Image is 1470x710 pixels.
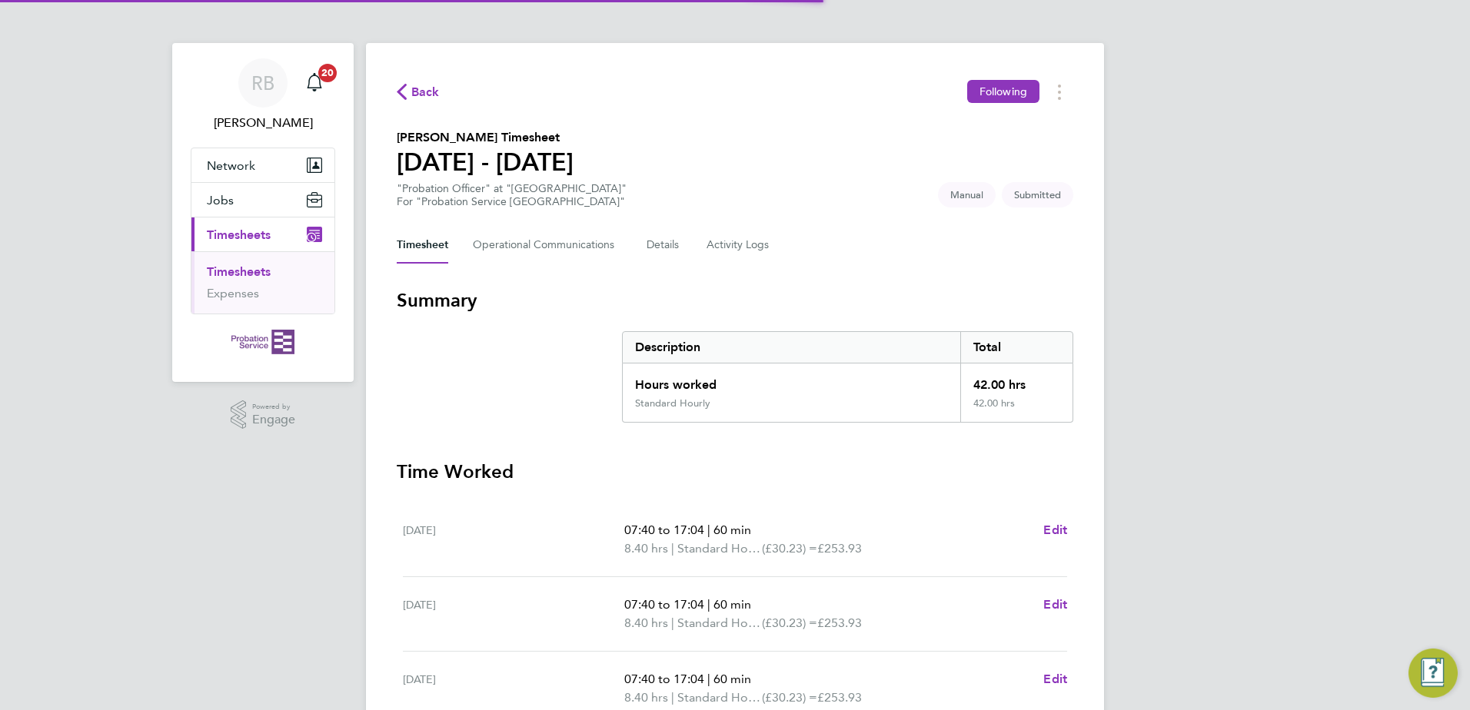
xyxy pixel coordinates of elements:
[624,597,704,612] span: 07:40 to 17:04
[207,193,234,207] span: Jobs
[1043,523,1067,537] span: Edit
[671,615,674,630] span: |
[624,672,704,686] span: 07:40 to 17:04
[624,541,668,556] span: 8.40 hrs
[707,227,771,264] button: Activity Logs
[938,182,996,207] span: This timesheet was manually created.
[403,596,624,632] div: [DATE]
[1043,596,1067,614] a: Edit
[252,413,295,426] span: Engage
[713,523,751,537] span: 60 min
[473,227,622,264] button: Operational Communications
[713,672,751,686] span: 60 min
[207,227,271,242] span: Timesheets
[1002,182,1073,207] span: This timesheet is Submitted.
[397,288,1073,313] h3: Summary
[762,615,817,630] span: (£30.23) =
[172,43,354,382] nav: Main navigation
[397,128,574,147] h2: [PERSON_NAME] Timesheet
[967,80,1039,103] button: Following
[671,541,674,556] span: |
[318,64,337,82] span: 20
[817,690,862,705] span: £253.93
[207,264,271,279] a: Timesheets
[671,690,674,705] span: |
[231,400,296,430] a: Powered byEngage
[411,83,440,101] span: Back
[624,690,668,705] span: 8.40 hrs
[817,541,862,556] span: £253.93
[635,397,710,410] div: Standard Hourly
[677,539,762,558] span: Standard Hourly
[191,330,335,354] a: Go to home page
[707,672,710,686] span: |
[1408,649,1458,698] button: Engage Resource Center
[707,523,710,537] span: |
[397,227,448,264] button: Timesheet
[191,217,334,251] button: Timesheets
[1043,597,1067,612] span: Edit
[191,183,334,217] button: Jobs
[960,363,1073,397] div: 42.00 hrs
[403,521,624,558] div: [DATE]
[762,690,817,705] span: (£30.23) =
[817,615,862,630] span: £253.93
[191,148,334,182] button: Network
[397,460,1073,484] h3: Time Worked
[299,58,330,108] a: 20
[979,85,1027,98] span: Following
[397,147,574,177] h1: [DATE] - [DATE]
[624,523,704,537] span: 07:40 to 17:04
[622,331,1073,423] div: Summary
[251,73,274,93] span: RB
[677,614,762,632] span: Standard Hourly
[403,670,624,707] div: [DATE]
[713,597,751,612] span: 60 min
[647,227,682,264] button: Details
[191,114,335,132] span: Rebecca Barder
[677,688,762,707] span: Standard Hourly
[623,332,960,363] div: Description
[762,541,817,556] span: (£30.23) =
[960,332,1073,363] div: Total
[207,158,255,173] span: Network
[707,597,710,612] span: |
[397,182,627,208] div: "Probation Officer" at "[GEOGRAPHIC_DATA]"
[1043,670,1067,688] a: Edit
[207,286,259,300] a: Expenses
[1046,80,1073,104] button: Timesheets Menu
[397,82,440,101] button: Back
[397,195,627,208] div: For "Probation Service [GEOGRAPHIC_DATA]"
[191,58,335,132] a: RB[PERSON_NAME]
[623,363,960,397] div: Hours worked
[1043,672,1067,686] span: Edit
[252,400,295,413] span: Powered by
[1043,521,1067,539] a: Edit
[231,330,294,354] img: probationservice-logo-retina.png
[624,615,668,630] span: 8.40 hrs
[191,251,334,314] div: Timesheets
[960,397,1073,422] div: 42.00 hrs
